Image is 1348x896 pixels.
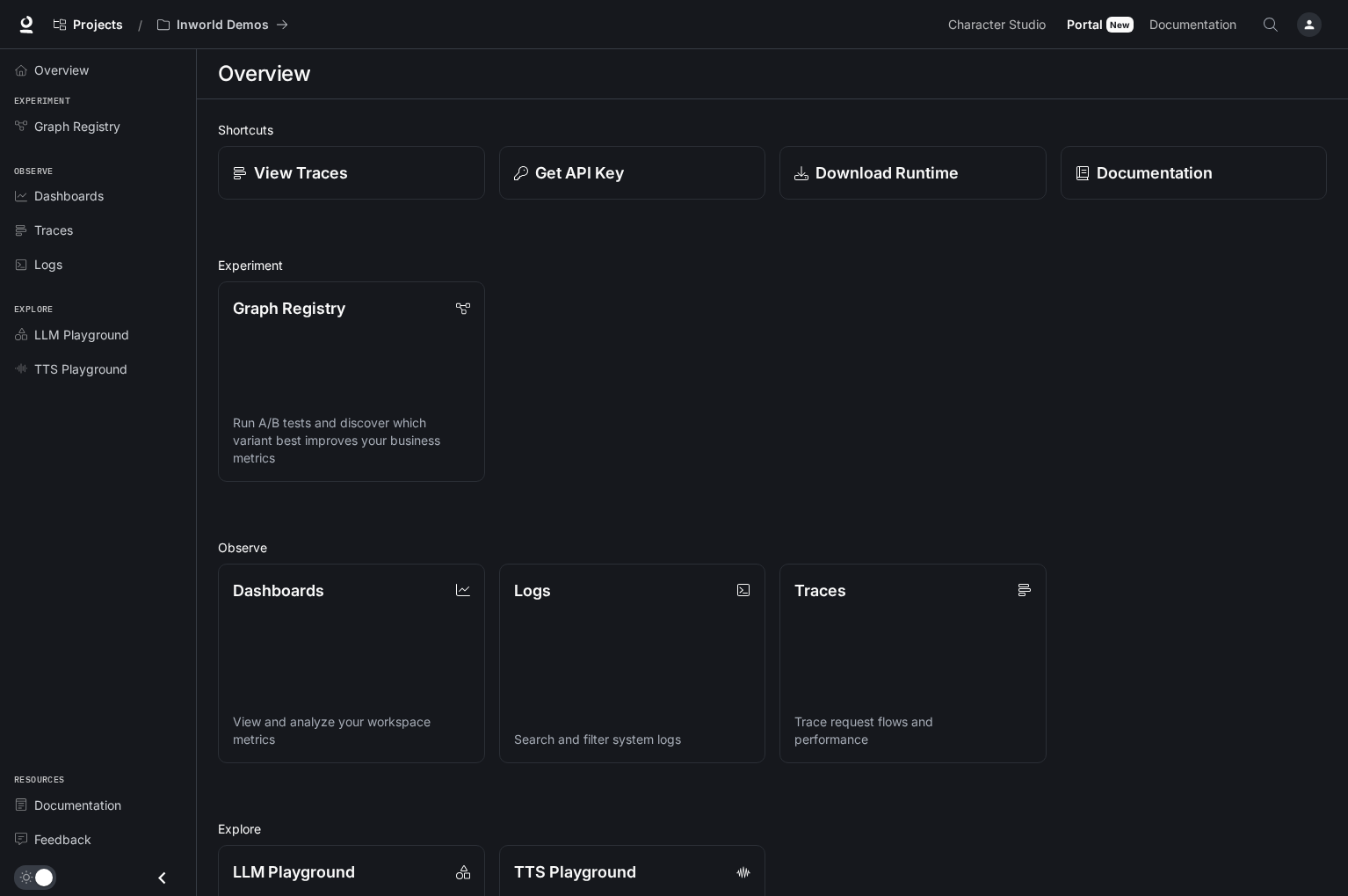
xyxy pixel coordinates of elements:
h2: Shortcuts [218,120,1327,139]
a: Overview [7,55,189,85]
a: Dashboards [7,180,189,211]
a: Logs [7,249,189,280]
a: TracesTrace request flows and performance [779,564,1047,764]
a: Traces [7,215,189,245]
p: TTS Playground [514,860,636,884]
p: View Traces [254,161,348,185]
h2: Experiment [218,256,1327,274]
a: Graph Registry [7,111,189,142]
h1: Overview [218,56,310,91]
a: Graph RegistryRun A/B tests and discover which variant best improves your business metrics [218,281,485,482]
span: Traces [34,221,73,239]
p: Get API Key [535,161,624,185]
p: Inworld Demos [177,18,269,33]
p: Search and filter system logs [514,731,751,748]
span: Documentation [34,796,121,814]
span: LLM Playground [34,325,129,344]
span: Feedback [34,830,91,849]
a: TTS Playground [7,353,189,384]
span: Logs [34,255,62,273]
button: Close drawer [142,860,182,896]
span: Graph Registry [34,117,120,135]
a: LLM Playground [7,319,189,350]
a: DashboardsView and analyze your workspace metrics [218,564,485,764]
span: Dark mode toggle [35,867,53,886]
p: Graph Registry [233,296,345,320]
p: Run A/B tests and discover which variant best improves your business metrics [233,414,470,467]
p: Download Runtime [815,161,959,185]
span: Dashboards [34,186,104,205]
a: Feedback [7,824,189,855]
a: Character Studio [941,7,1058,42]
div: / [131,16,149,34]
h2: Explore [218,820,1327,838]
a: Download Runtime [779,146,1047,200]
p: Traces [794,579,846,602]
a: Documentation [1142,7,1250,42]
button: Get API Key [499,146,766,200]
button: All workspaces [149,7,296,42]
a: LogsSearch and filter system logs [499,564,766,764]
span: TTS Playground [34,360,127,378]
a: Documentation [7,790,189,820]
span: Character Studio [948,14,1046,36]
a: PortalNew [1060,7,1141,42]
p: LLM Playground [233,860,355,884]
span: Documentation [1149,14,1236,36]
div: New [1106,17,1134,33]
h2: Observe [218,538,1327,557]
p: Logs [514,579,551,602]
span: Overview [34,61,89,79]
a: Documentation [1061,146,1328,200]
p: View and analyze your workspace metrics [233,713,470,748]
p: Documentation [1097,161,1213,185]
button: Open Command Menu [1253,7,1288,42]
p: Dashboards [233,579,324,602]
a: View Traces [218,146,485,200]
p: Trace request flows and performance [794,713,1032,748]
a: Go to projects [46,7,131,42]
span: Projects [73,18,123,33]
span: Portal [1067,14,1103,36]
